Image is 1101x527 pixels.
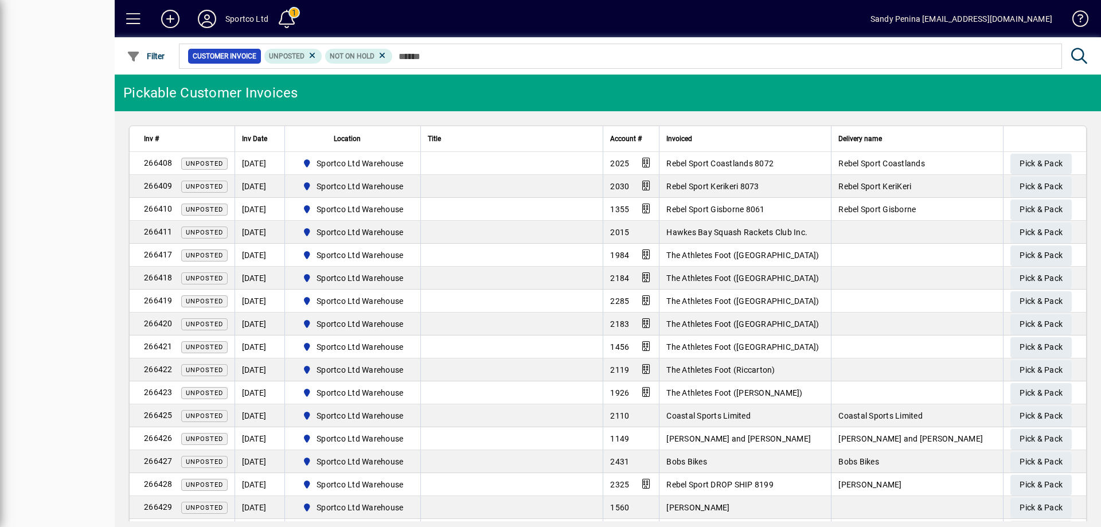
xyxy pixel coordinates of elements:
[144,319,173,328] span: 266420
[1010,245,1072,266] button: Pick & Pack
[838,132,882,145] span: Delivery name
[610,228,629,237] span: 2015
[186,435,223,443] span: Unposted
[235,313,284,335] td: [DATE]
[298,386,408,400] span: Sportco Ltd Warehouse
[1020,498,1063,517] span: Pick & Pack
[292,132,414,145] div: Location
[610,205,629,214] span: 1355
[610,159,629,168] span: 2025
[317,158,403,169] span: Sportco Ltd Warehouse
[298,271,408,285] span: Sportco Ltd Warehouse
[666,480,774,489] span: Rebel Sport DROP SHIP 8199
[1010,177,1072,197] button: Pick & Pack
[298,294,408,308] span: Sportco Ltd Warehouse
[317,249,403,261] span: Sportco Ltd Warehouse
[235,267,284,290] td: [DATE]
[1010,383,1072,404] button: Pick & Pack
[666,228,807,237] span: Hawkes Bay Squash Rackets Club Inc.
[144,411,173,420] span: 266425
[1020,384,1063,403] span: Pick & Pack
[269,52,304,60] span: Unposted
[1020,361,1063,380] span: Pick & Pack
[298,340,408,354] span: Sportco Ltd Warehouse
[610,274,629,283] span: 2184
[666,132,692,145] span: Invoiced
[123,84,298,102] div: Pickable Customer Invoices
[186,298,223,305] span: Unposted
[235,175,284,198] td: [DATE]
[1010,452,1072,473] button: Pick & Pack
[298,202,408,216] span: Sportco Ltd Warehouse
[317,479,403,490] span: Sportco Ltd Warehouse
[186,412,223,420] span: Unposted
[666,159,774,168] span: Rebel Sport Coastlands 8072
[152,9,189,29] button: Add
[144,158,173,167] span: 266408
[317,227,403,238] span: Sportco Ltd Warehouse
[1010,475,1072,495] button: Pick & Pack
[317,341,403,353] span: Sportco Ltd Warehouse
[666,296,819,306] span: The Athletes Foot ([GEOGRAPHIC_DATA])
[144,388,173,397] span: 266423
[610,365,629,374] span: 2119
[838,411,923,420] span: Coastal Sports Limited
[235,404,284,427] td: [DATE]
[317,364,403,376] span: Sportco Ltd Warehouse
[127,52,165,61] span: Filter
[144,479,173,489] span: 266428
[144,296,173,305] span: 266419
[666,274,819,283] span: The Athletes Foot ([GEOGRAPHIC_DATA])
[242,132,278,145] div: Inv Date
[1020,475,1063,494] span: Pick & Pack
[317,204,403,215] span: Sportco Ltd Warehouse
[235,496,284,519] td: [DATE]
[225,10,268,28] div: Sportco Ltd
[1020,338,1063,357] span: Pick & Pack
[124,46,168,67] button: Filter
[1010,154,1072,174] button: Pick & Pack
[144,132,159,145] span: Inv #
[610,251,629,260] span: 1984
[144,227,173,236] span: 266411
[144,132,228,145] div: Inv #
[1020,452,1063,471] span: Pick & Pack
[1010,498,1072,518] button: Pick & Pack
[317,295,403,307] span: Sportco Ltd Warehouse
[298,501,408,514] span: Sportco Ltd Warehouse
[1020,430,1063,448] span: Pick & Pack
[1010,268,1072,289] button: Pick & Pack
[144,204,173,213] span: 266410
[235,221,284,244] td: [DATE]
[144,456,173,466] span: 266427
[144,273,173,282] span: 266418
[144,365,173,374] span: 266422
[1020,177,1063,196] span: Pick & Pack
[186,343,223,351] span: Unposted
[666,205,764,214] span: Rebel Sport Gisborne 8061
[186,206,223,213] span: Unposted
[610,182,629,191] span: 2030
[330,52,374,60] span: Not On Hold
[838,205,916,214] span: Rebel Sport Gisborne
[610,411,629,420] span: 2110
[1010,337,1072,358] button: Pick & Pack
[1010,200,1072,220] button: Pick & Pack
[298,432,408,446] span: Sportco Ltd Warehouse
[1010,314,1072,335] button: Pick & Pack
[1010,291,1072,312] button: Pick & Pack
[428,132,441,145] span: Title
[610,457,629,466] span: 2431
[428,132,596,145] div: Title
[1020,407,1063,425] span: Pick & Pack
[189,9,225,29] button: Profile
[610,388,629,397] span: 1926
[298,179,408,193] span: Sportco Ltd Warehouse
[186,366,223,374] span: Unposted
[235,450,284,473] td: [DATE]
[838,434,983,443] span: [PERSON_NAME] and [PERSON_NAME]
[1020,246,1063,265] span: Pick & Pack
[235,427,284,450] td: [DATE]
[610,434,629,443] span: 1149
[317,502,403,513] span: Sportco Ltd Warehouse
